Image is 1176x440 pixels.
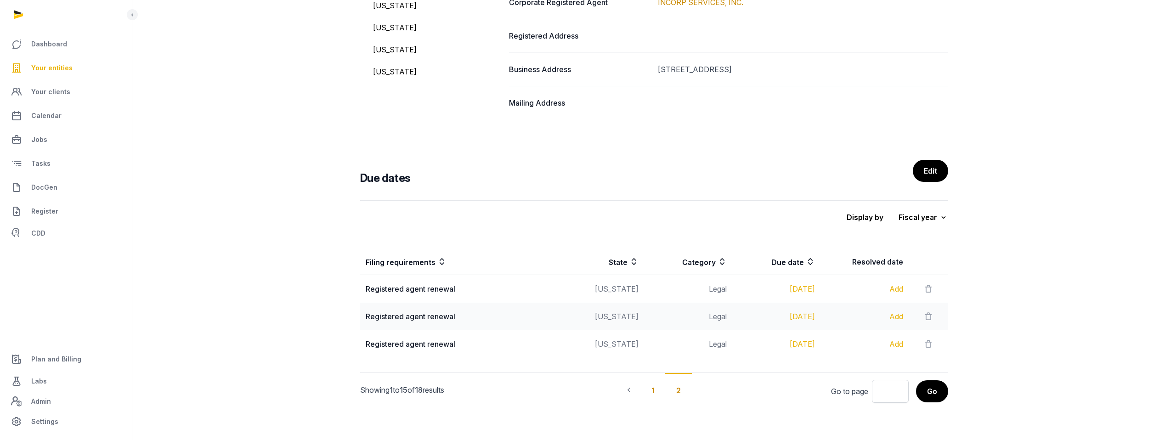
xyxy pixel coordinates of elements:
div: Add [826,338,903,350]
a: Settings [7,411,124,433]
td: Legal [644,330,732,358]
td: [US_STATE] [556,330,644,358]
th: Due date [732,249,820,275]
span: Register [31,206,58,217]
span: Admin [31,396,51,407]
span: Calendar [31,110,62,121]
span: Your clients [31,86,70,97]
nav: Pagination [617,373,692,407]
div: [US_STATE] [360,39,502,61]
a: Edit [913,160,948,182]
p: Display by [847,210,891,225]
div: 1 [640,373,666,407]
div: 2 [665,373,692,407]
div: [US_STATE] [360,17,502,39]
div: Registered agent renewal [366,311,550,322]
label: Go to page [831,386,868,397]
a: Admin [7,392,124,411]
dd: [STREET_ADDRESS] [658,64,948,75]
div: Registered agent renewal [366,283,550,294]
th: Filing requirements [360,249,556,275]
td: Legal [644,275,732,303]
a: Plan and Billing [7,348,124,370]
th: Resolved date [820,249,909,275]
span: 18 [415,385,423,395]
dt: Registered Address [509,30,650,41]
span: Labs [31,376,47,387]
span: Jobs [31,134,47,145]
th: State [556,249,644,275]
a: Calendar [7,105,124,127]
td: [US_STATE] [556,303,644,330]
div: Add [826,311,903,322]
a: Dashboard [7,33,124,55]
h3: Due dates [360,171,411,186]
span: Plan and Billing [31,354,81,365]
div: Fiscal year [899,211,948,224]
button: Go [916,380,948,402]
div: [DATE] [738,311,815,322]
a: Tasks [7,152,124,175]
span: 1 [390,385,393,395]
a: Labs [7,370,124,392]
td: Legal [644,303,732,330]
td: [US_STATE] [556,275,644,303]
a: DocGen [7,176,124,198]
dt: Mailing Address [509,97,650,108]
div: [DATE] [738,338,815,350]
span: 15 [400,385,407,395]
div: [DATE] [738,283,815,294]
span: Your entities [31,62,73,73]
span: Dashboard [31,39,67,50]
span: CDD [31,228,45,239]
div: [US_STATE] [360,61,502,83]
a: Your entities [7,57,124,79]
span: Tasks [31,158,51,169]
th: Category [644,249,732,275]
a: Your clients [7,81,124,103]
span: DocGen [31,182,57,193]
a: Register [7,200,124,222]
a: Jobs [7,129,124,151]
div: Registered agent renewal [366,338,550,350]
a: CDD [7,224,124,243]
span: Settings [31,416,58,427]
dt: Business Address [509,64,650,75]
div: Add [826,283,903,294]
p: Showing to of results [360,373,496,406]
